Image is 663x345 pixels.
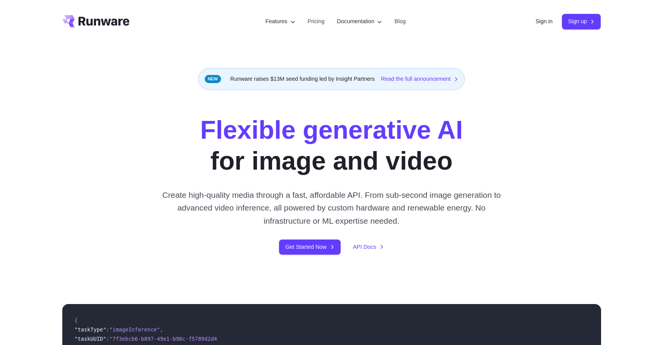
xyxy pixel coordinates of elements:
a: Read the full announcement [381,75,458,83]
span: : [106,336,109,342]
div: Runware raises $13M seed funding led by Insight Partners [198,68,465,90]
a: Sign in [536,17,553,26]
span: "imageInference" [110,326,160,333]
span: "taskUUID" [75,336,106,342]
strong: Flexible generative AI [200,116,463,144]
a: Blog [394,17,406,26]
a: Pricing [308,17,325,26]
h1: for image and video [200,115,463,176]
label: Features [266,17,295,26]
span: , [160,326,163,333]
span: "taskType" [75,326,106,333]
span: : [106,326,109,333]
span: "7f3ebcb6-b897-49e1-b98c-f5789d2d40d7" [110,336,230,342]
label: Documentation [337,17,382,26]
p: Create high-quality media through a fast, affordable API. From sub-second image generation to adv... [159,189,504,227]
a: API Docs [353,243,384,252]
a: Sign up [562,14,601,29]
span: { [75,317,78,323]
a: Get Started Now [279,240,340,255]
a: Go to / [62,15,130,27]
